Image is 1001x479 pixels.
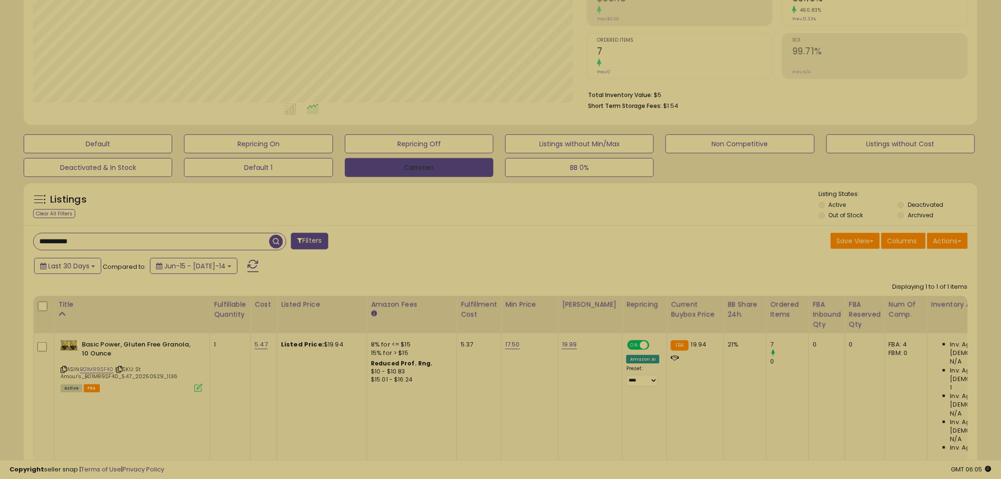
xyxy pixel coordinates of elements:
h2: 99.71% [792,46,967,59]
span: Ordered Items [597,38,772,43]
div: FBA inbound Qty [813,300,841,329]
button: Carroten [345,158,493,177]
button: Non Competitive [666,134,814,153]
div: 8% for <= $15 [371,340,449,349]
p: Listing States: [819,190,977,199]
button: Filters [291,233,328,249]
button: Columns [881,233,926,249]
small: Prev: $0.00 [597,16,619,22]
div: 1 [214,340,243,349]
div: 0 [849,340,878,349]
div: Displaying 1 to 1 of 1 items [893,283,968,292]
div: 7 [770,340,808,349]
div: Preset: [626,365,659,387]
button: Jun-15 - [DATE]-14 [150,258,237,274]
a: 5.47 [255,340,268,349]
span: Inv. Age 181 Plus: [950,444,1000,452]
div: Repricing [626,300,663,310]
span: $1.54 [663,101,678,110]
span: Compared to: [103,262,146,271]
img: 51XNehy7xkL._SL40_.jpg [61,340,79,351]
button: Deactivated & In Stock [24,158,172,177]
div: $15.01 - $16.24 [371,376,449,384]
button: Repricing Off [345,134,493,153]
button: Repricing On [184,134,333,153]
small: Prev: 0 [597,69,610,75]
div: Current Buybox Price [671,300,720,319]
label: Archived [908,211,933,219]
b: Listed Price: [281,340,324,349]
span: 1 [950,383,952,392]
label: Deactivated [908,201,943,209]
button: Listings without Min/Max [505,134,654,153]
a: B01MR9SF40 [80,365,114,373]
a: 19.99 [562,340,577,349]
span: 19.94 [691,340,707,349]
span: N/A [950,409,962,418]
div: Cost [255,300,273,310]
span: All listings currently available for purchase on Amazon [61,384,82,392]
div: FBA Reserved Qty [849,300,881,329]
b: Basic Power, Gluten Free Granola, 10 Ounce [82,340,197,360]
small: Prev: 12.33% [792,16,816,22]
div: 5.37 [461,340,494,349]
div: Fulfillable Quantity [214,300,246,319]
div: FBM: 0 [889,349,920,357]
div: Clear All Filters [33,209,75,218]
b: Reduced Prof. Rng. [371,359,433,367]
span: N/A [950,357,962,366]
span: Jun-15 - [DATE]-14 [164,261,226,271]
h2: 7 [597,46,772,59]
label: Active [829,201,846,209]
span: N/A [950,435,962,444]
div: $19.94 [281,340,360,349]
button: BB 0% [505,158,654,177]
div: BB Share 24h. [728,300,762,319]
div: ASIN: [61,340,202,391]
div: 0 [770,357,808,366]
button: Save View [831,233,880,249]
small: FBA [671,340,688,351]
button: Listings without Cost [826,134,975,153]
div: $10 - $10.83 [371,368,449,376]
div: Fulfillment Cost [461,300,497,319]
span: | SKU: St Amour's_B01MR9SF40_5.47_20250529_1136 [61,365,177,380]
div: 0 [813,340,838,349]
div: Min Price [505,300,554,310]
a: 17.50 [505,340,520,349]
strong: Copyright [9,465,44,474]
button: Actions [927,233,968,249]
a: Privacy Policy [123,465,164,474]
small: Prev: N/A [792,69,811,75]
label: Out of Stock [829,211,863,219]
div: Num of Comp. [889,300,923,319]
div: 15% for > $15 [371,349,449,357]
div: Listed Price [281,300,363,310]
div: Amazon AI [626,355,659,364]
small: 460.83% [797,7,822,14]
li: $5 [588,89,961,100]
b: Total Inventory Value: [588,91,652,99]
b: Short Term Storage Fees: [588,102,662,110]
span: Last 30 Days [48,261,89,271]
h5: Listings [50,193,87,206]
button: Default [24,134,172,153]
span: OFF [648,341,663,349]
small: Amazon Fees. [371,310,377,318]
a: Terms of Use [81,465,121,474]
span: 2025-08-14 06:05 GMT [951,465,992,474]
div: Amazon Fees [371,300,453,310]
span: Columns [887,236,917,246]
div: seller snap | | [9,465,164,474]
span: ROI [792,38,967,43]
div: Title [58,300,206,310]
div: FBA: 4 [889,340,920,349]
div: Ordered Items [770,300,805,319]
div: 21% [728,340,759,349]
button: Default 1 [184,158,333,177]
span: FBA [84,384,100,392]
span: ON [628,341,640,349]
div: [PERSON_NAME] [562,300,618,310]
button: Last 30 Days [34,258,101,274]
